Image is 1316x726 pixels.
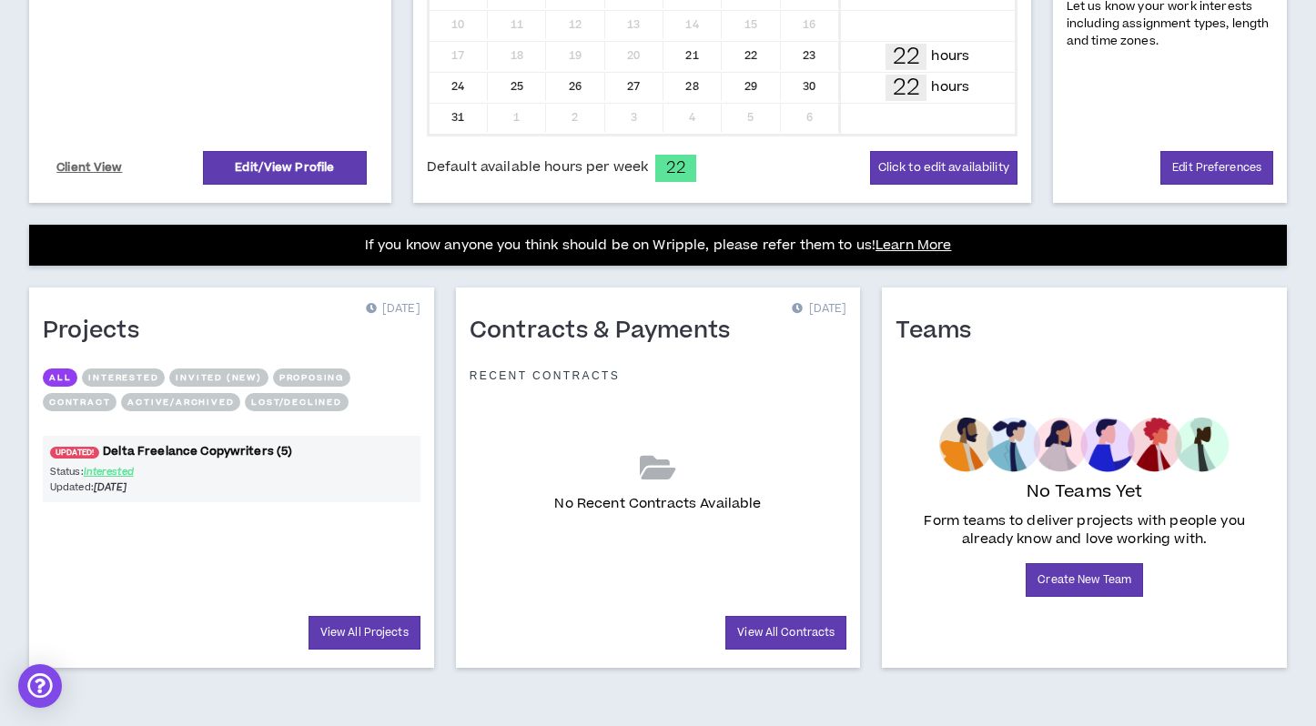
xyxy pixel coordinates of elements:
button: Active/Archived [121,393,240,411]
a: Edit/View Profile [203,151,367,185]
p: [DATE] [366,300,420,318]
a: Edit Preferences [1160,151,1273,185]
span: Default available hours per week [427,157,648,177]
p: hours [931,77,969,97]
div: Open Intercom Messenger [18,664,62,708]
p: Form teams to deliver projects with people you already know and love working with. [903,512,1266,549]
img: empty [939,418,1230,472]
a: View All Projects [309,616,420,650]
a: View All Contracts [725,616,846,650]
h1: Contracts & Payments [470,317,744,346]
i: [DATE] [94,480,127,494]
p: No Recent Contracts Available [554,494,761,514]
button: Proposing [273,368,350,387]
h1: Projects [43,317,153,346]
button: Interested [82,368,165,387]
button: Invited (new) [169,368,268,387]
a: UPDATED!Delta Freelance Copywriters (5) [43,443,420,460]
button: All [43,368,77,387]
a: Client View [54,152,126,184]
h1: Teams [896,317,985,346]
p: Updated: [50,479,231,495]
button: Contract [43,393,116,411]
button: Lost/Declined [245,393,348,411]
a: Learn More [876,236,951,255]
p: hours [931,46,969,66]
a: Create New Team [1026,563,1143,597]
p: Recent Contracts [470,368,621,383]
span: UPDATED! [50,447,99,459]
p: If you know anyone you think should be on Wripple, please refer them to us! [365,235,952,257]
p: Status: [50,464,231,479]
p: [DATE] [792,300,846,318]
span: Interested [84,465,134,479]
p: No Teams Yet [1027,479,1143,505]
button: Click to edit availability [870,151,1017,185]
